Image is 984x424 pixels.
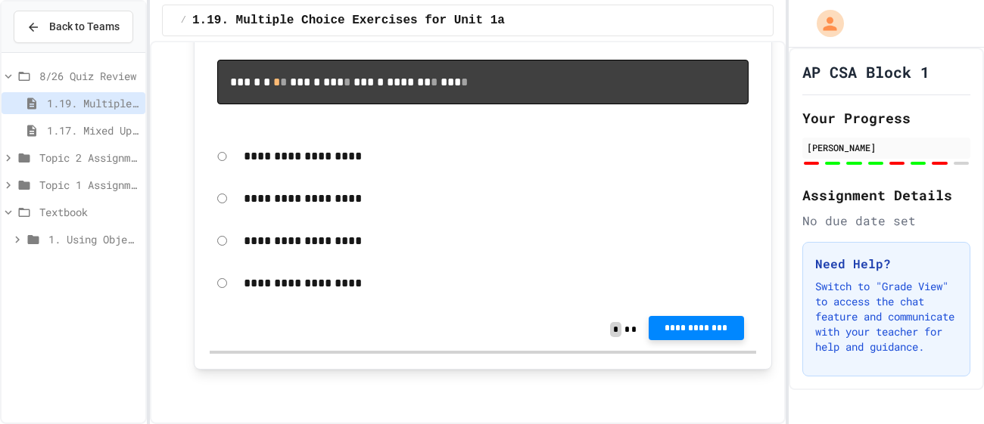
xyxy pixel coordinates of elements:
[802,184,970,206] h2: Assignment Details
[39,177,139,193] span: Topic 1 Assignments
[48,231,139,247] span: 1. Using Objects and Methods
[49,19,120,35] span: Back to Teams
[39,204,139,220] span: Textbook
[815,279,958,354] p: Switch to "Grade View" to access the chat feature and communicate with your teacher for help and ...
[802,107,970,128] h2: Your Progress
[39,68,139,84] span: 8/26 Quiz Review
[802,61,930,82] h1: AP CSA Block 1
[192,11,578,29] span: 1.19. Multiple Choice Exercises for Unit 1a (1.1-1.6)
[181,14,186,26] span: /
[14,11,133,43] button: Back to Teams
[801,6,848,41] div: My Account
[802,212,970,230] div: No due date set
[815,255,958,273] h3: Need Help?
[47,122,139,138] span: 1.17. Mixed Up Code Practice 1.1-1.6
[39,150,139,166] span: Topic 2 Assignments
[47,95,139,111] span: 1.19. Multiple Choice Exercises for Unit 1a (1.1-1.6)
[807,141,966,154] div: [PERSON_NAME]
